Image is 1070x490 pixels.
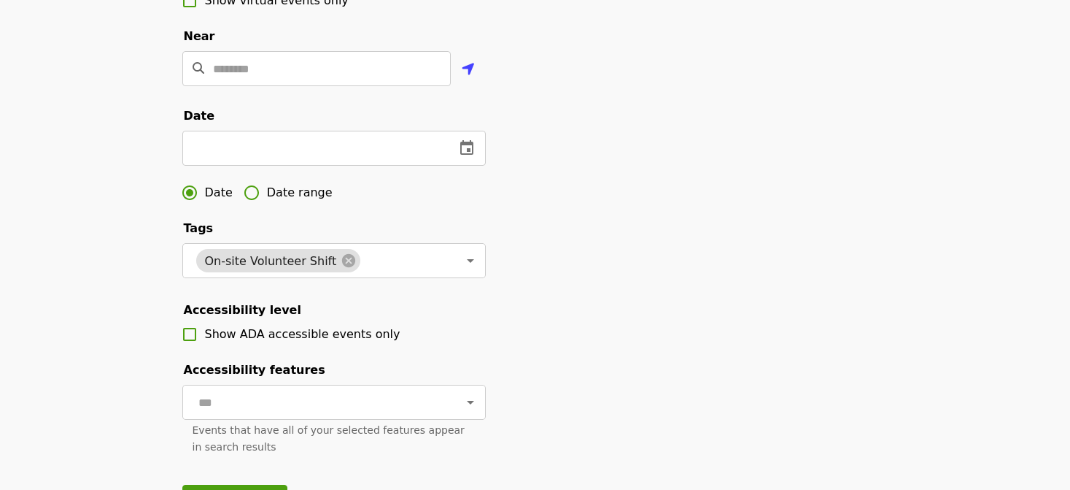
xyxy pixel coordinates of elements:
[213,51,451,86] input: Location
[184,303,301,317] span: Accessibility level
[184,363,325,377] span: Accessibility features
[184,221,214,235] span: Tags
[460,392,481,413] button: Open
[451,53,486,88] button: Use my location
[196,254,346,268] span: On-site Volunteer Shift
[196,249,361,272] div: On-site Volunteer Shift
[193,424,465,453] span: Events that have all of your selected features appear in search results
[460,250,481,271] button: Open
[449,131,484,166] button: change date
[184,29,215,43] span: Near
[205,327,400,341] span: Show ADA accessible events only
[267,184,333,202] span: Date range
[205,184,233,202] span: Date
[462,61,475,78] i: location-arrow icon
[184,109,215,123] span: Date
[193,61,204,75] i: search icon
